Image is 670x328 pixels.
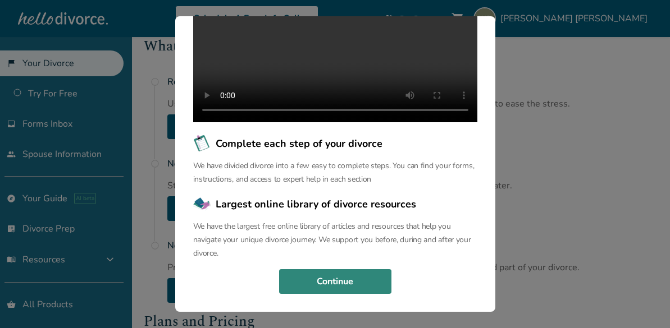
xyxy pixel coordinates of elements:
p: We have the largest free online library of articles and resources that help you navigate your uni... [193,220,477,260]
img: Largest online library of divorce resources [193,195,211,213]
span: Complete each step of your divorce [216,136,382,151]
button: Continue [279,269,391,294]
iframe: Chat Widget [614,274,670,328]
span: Largest online library of divorce resources [216,197,416,211]
p: We have divided divorce into a few easy to complete steps. You can find your forms, instructions,... [193,159,477,186]
img: Complete each step of your divorce [193,135,211,153]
